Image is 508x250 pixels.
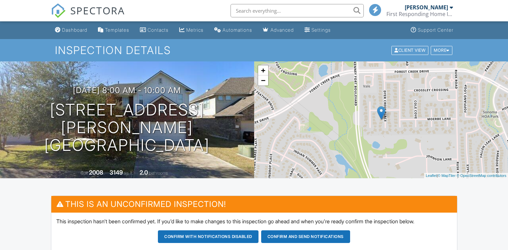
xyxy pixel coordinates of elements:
span: bathrooms [149,171,168,176]
input: Search everything... [231,4,364,17]
a: Client View [391,47,430,52]
a: Metrics [177,24,206,36]
div: Templates [105,27,129,33]
a: Settings [302,24,333,36]
div: Client View [391,46,428,55]
div: Dashboard [62,27,87,33]
a: © MapTiler [438,174,456,178]
p: This inspection hasn't been confirmed yet. If you'd like to make changes to this inspection go ah... [56,218,452,225]
div: Contacts [148,27,169,33]
a: SPECTORA [51,9,125,23]
div: Support Center [418,27,453,33]
a: Zoom out [258,75,268,85]
div: [PERSON_NAME] [405,4,448,11]
img: The Best Home Inspection Software - Spectora [51,3,66,18]
div: 2008 [89,169,103,176]
a: Templates [95,24,132,36]
h1: Inspection Details [55,44,453,56]
div: | [424,173,508,179]
div: Advanced [270,27,294,33]
span: SPECTORA [70,3,125,17]
div: Metrics [186,27,204,33]
button: Confirm and send notifications [261,230,350,243]
button: Confirm with notifications disabled [158,230,258,243]
a: Zoom in [258,65,268,75]
div: More [431,46,452,55]
a: © OpenStreetMap contributors [457,174,506,178]
a: Advanced [260,24,296,36]
span: Built [81,171,88,176]
div: 3149 [110,169,123,176]
a: Contacts [137,24,171,36]
a: Leaflet [426,174,437,178]
a: Dashboard [52,24,90,36]
div: Automations [223,27,252,33]
div: 2.0 [140,169,148,176]
div: First Responding Home Inspections [386,11,453,17]
a: Automations (Basic) [212,24,255,36]
h1: [STREET_ADDRESS][PERSON_NAME] [GEOGRAPHIC_DATA] [11,101,244,154]
span: sq. ft. [124,171,133,176]
div: Settings [311,27,331,33]
a: Support Center [408,24,456,36]
h3: This is an Unconfirmed Inspection! [51,196,457,212]
h3: [DATE] 8:00 am - 10:00 am [73,86,181,95]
